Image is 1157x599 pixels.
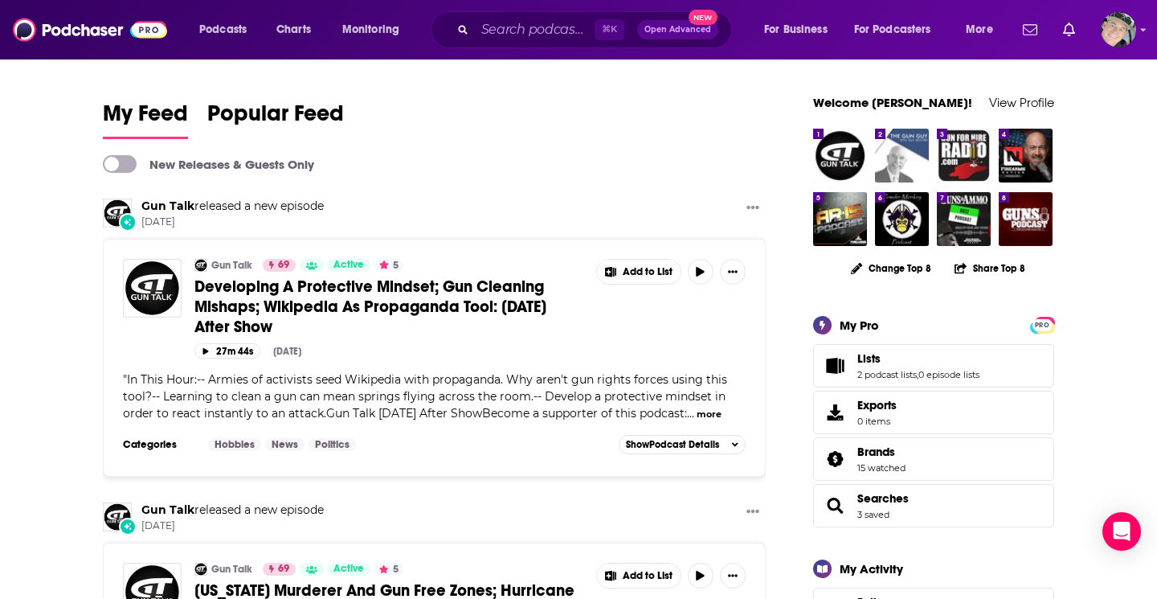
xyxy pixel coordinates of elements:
[194,563,207,576] a: Gun Talk
[194,343,260,359] button: 27m 44s
[103,199,132,228] img: Gun Talk
[327,563,370,576] a: Active
[813,192,867,246] img: AR-15 PODCAST
[103,100,188,137] span: My Feed
[141,503,324,518] h3: released a new episode
[194,259,207,272] img: Gun Talk
[211,259,252,272] a: Gun Talk
[1101,12,1136,47] button: Show profile menu
[211,563,252,576] a: Gun Talk
[857,491,909,506] a: Searches
[342,18,399,41] span: Monitoring
[194,277,585,337] a: Developing A Protective Mindset; Gun Cleaning Mishaps; Wikipedia As Propaganda Tool: [DATE] After...
[278,561,289,577] span: 69
[119,213,137,231] div: New Episode
[857,445,906,459] a: Brands
[999,192,1053,246] img: The GUNS Magazine Podcast
[1101,12,1136,47] span: Logged in as GunTalkJohnson
[857,509,889,520] a: 3 saved
[857,462,906,474] a: 15 watched
[720,259,746,285] button: Show More Button
[1101,12,1136,47] img: User Profile
[331,17,420,43] button: open menu
[141,199,194,213] a: Gun Talk
[278,257,289,273] span: 69
[875,192,929,246] img: The Powder Monkey Podcast
[597,564,681,588] button: Show More Button
[937,129,991,183] img: The Gun For Hire Radio Broadcast
[854,18,931,41] span: For Podcasters
[1102,512,1141,551] div: Open Intercom Messenger
[188,17,268,43] button: open menu
[720,563,746,589] button: Show More Button
[819,494,851,517] a: Searches
[626,439,719,450] span: Show Podcast Details
[199,18,247,41] span: Podcasts
[103,155,314,173] a: New Releases & Guests Only
[989,95,1054,110] a: View Profile
[999,129,1053,183] img: Firearms Nation Podcast
[1032,318,1052,330] a: PRO
[333,257,364,273] span: Active
[857,445,895,459] span: Brands
[276,18,311,41] span: Charts
[103,503,132,531] img: Gun Talk
[689,10,718,25] span: New
[265,438,305,451] a: News
[813,129,867,183] img: Gun Talk
[273,346,301,357] div: [DATE]
[857,351,979,366] a: Lists
[841,258,941,278] button: Change Top 8
[327,259,370,272] a: Active
[595,19,624,40] span: ⌘ K
[374,563,403,576] button: 5
[103,100,188,139] a: My Feed
[141,199,324,214] h3: released a new episode
[374,259,403,272] button: 5
[623,266,673,278] span: Add to List
[263,259,296,272] a: 69
[687,406,694,421] span: ...
[475,17,595,43] input: Search podcasts, credits, & more...
[141,519,324,533] span: [DATE]
[697,408,722,421] button: more
[644,26,711,34] span: Open Advanced
[753,17,848,43] button: open menu
[123,372,727,421] span: "
[740,503,766,523] button: Show More Button
[875,129,929,183] a: The Gun Guy Podcast
[194,277,546,337] span: Developing A Protective Mindset; Gun Cleaning Mishaps; Wikipedia As Propaganda Tool: [DATE] After...
[819,448,851,470] a: Brands
[123,438,195,451] h3: Categories
[857,398,897,412] span: Exports
[446,11,747,48] div: Search podcasts, credits, & more...
[857,369,917,380] a: 2 podcast lists
[208,438,261,451] a: Hobbies
[813,391,1054,434] a: Exports
[123,259,182,318] img: Developing A Protective Mindset; Gun Cleaning Mishaps; Wikipedia As Propaganda Tool: 08.31.25 Aft...
[1057,16,1081,43] a: Show notifications dropdown
[119,518,137,535] div: New Episode
[637,20,718,39] button: Open AdvancedNew
[207,100,344,137] span: Popular Feed
[844,17,955,43] button: open menu
[857,416,897,427] span: 0 items
[13,14,167,45] a: Podchaser - Follow, Share and Rate Podcasts
[740,199,766,219] button: Show More Button
[619,435,746,454] button: ShowPodcast Details
[813,437,1054,481] span: Brands
[309,438,356,451] a: Politics
[955,17,1013,43] button: open menu
[937,192,991,246] img: Guns & Ammo Buzz Podcast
